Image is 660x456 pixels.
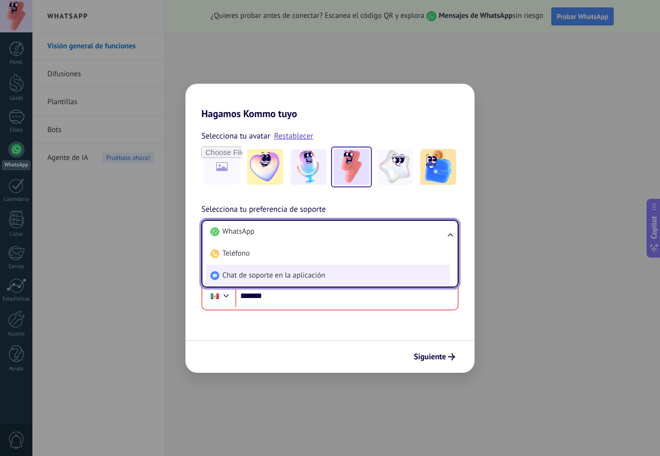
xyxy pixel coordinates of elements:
[222,227,254,237] span: WhatsApp
[274,131,314,141] a: Restablecer
[291,149,327,185] img: -2.jpeg
[185,84,475,120] h2: Hagamos Kommo tuyo
[409,348,460,365] button: Siguiente
[222,271,325,281] span: Chat de soporte en la aplicación
[222,249,250,259] span: Teléfono
[414,353,446,360] span: Siguiente
[377,149,413,185] img: -4.jpeg
[333,149,369,185] img: -3.jpeg
[201,203,326,216] span: Selecciona tu preferencia de soporte
[420,149,456,185] img: -5.jpeg
[205,286,224,306] div: Mexico: + 52
[201,130,270,143] span: Selecciona tu avatar
[247,149,283,185] img: -1.jpeg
